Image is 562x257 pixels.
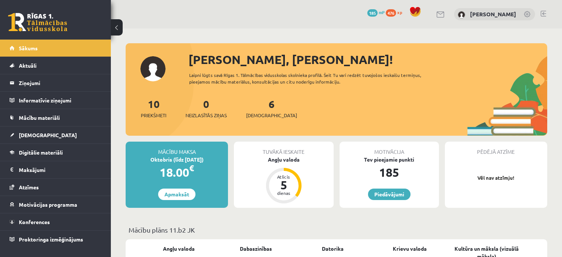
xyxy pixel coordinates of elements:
[10,144,102,161] a: Digitālie materiāli
[458,11,465,18] img: Arnolds Mikuličs
[19,74,102,91] legend: Ziņojumi
[189,163,194,173] span: €
[386,9,396,17] span: 476
[19,201,77,208] span: Motivācijas programma
[273,175,295,179] div: Atlicis
[185,97,227,119] a: 0Neizlasītās ziņas
[10,213,102,230] a: Konferences
[340,156,439,163] div: Tev pieejamie punkti
[273,191,295,195] div: dienas
[19,219,50,225] span: Konferences
[10,179,102,196] a: Atzīmes
[449,174,544,182] p: Vēl nav atzīmju!
[470,10,516,18] a: [PERSON_NAME]
[19,184,39,190] span: Atzīmes
[19,45,38,51] span: Sākums
[10,74,102,91] a: Ziņojumi
[126,156,228,163] div: Oktobris (līdz [DATE])
[10,92,102,109] a: Informatīvie ziņojumi
[393,245,427,253] a: Krievu valoda
[234,156,333,204] a: Angļu valoda Atlicis 5 dienas
[10,196,102,213] a: Motivācijas programma
[367,9,385,15] a: 185 mP
[19,149,63,156] span: Digitālie materiāli
[273,179,295,191] div: 5
[10,231,102,248] a: Proktoringa izmēģinājums
[397,9,402,15] span: xp
[246,97,297,119] a: 6[DEMOGRAPHIC_DATA]
[240,245,272,253] a: Dabaszinības
[126,163,228,181] div: 18.00
[10,161,102,178] a: Maksājumi
[188,51,547,68] div: [PERSON_NAME], [PERSON_NAME]!
[19,114,60,121] span: Mācību materiāli
[367,9,378,17] span: 185
[234,142,333,156] div: Tuvākā ieskaite
[10,57,102,74] a: Aktuāli
[379,9,385,15] span: mP
[163,245,195,253] a: Angļu valoda
[368,189,411,200] a: Piedāvājumi
[10,40,102,57] a: Sākums
[246,112,297,119] span: [DEMOGRAPHIC_DATA]
[10,109,102,126] a: Mācību materiāli
[340,142,439,156] div: Motivācija
[19,236,83,243] span: Proktoringa izmēģinājums
[19,161,102,178] legend: Maksājumi
[445,142,547,156] div: Pēdējā atzīme
[126,142,228,156] div: Mācību maksa
[185,112,227,119] span: Neizlasītās ziņas
[19,132,77,138] span: [DEMOGRAPHIC_DATA]
[8,13,67,31] a: Rīgas 1. Tālmācības vidusskola
[141,97,166,119] a: 10Priekšmeti
[141,112,166,119] span: Priekšmeti
[386,9,406,15] a: 476 xp
[322,245,344,253] a: Datorika
[234,156,333,163] div: Angļu valoda
[158,189,195,200] a: Apmaksāt
[189,72,442,85] div: Laipni lūgts savā Rīgas 1. Tālmācības vidusskolas skolnieka profilā. Šeit Tu vari redzēt tuvojošo...
[19,62,37,69] span: Aktuāli
[19,92,102,109] legend: Informatīvie ziņojumi
[129,225,544,235] p: Mācību plāns 11.b2 JK
[10,126,102,143] a: [DEMOGRAPHIC_DATA]
[340,163,439,181] div: 185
